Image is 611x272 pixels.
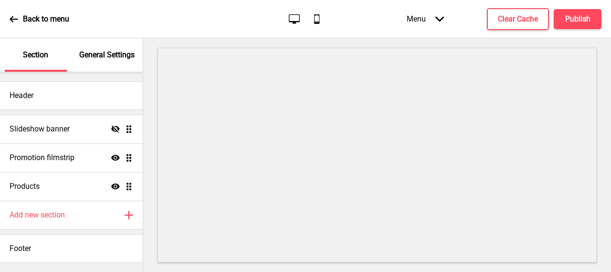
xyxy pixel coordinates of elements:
h4: Slideshow banner [10,124,70,134]
h4: Clear Cache [498,14,538,24]
h4: Add new section [10,210,65,220]
h4: Footer [10,243,31,254]
h4: Header [10,90,33,101]
button: Publish [554,9,601,29]
h4: Publish [565,14,590,24]
h4: Products [10,181,40,192]
p: Section [23,50,48,60]
p: Back to menu [23,14,69,24]
p: General Settings [79,50,135,60]
button: Clear Cache [487,8,549,30]
div: Menu [397,5,453,33]
h4: Promotion filmstrip [10,152,74,163]
a: Back to menu [10,6,69,32]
